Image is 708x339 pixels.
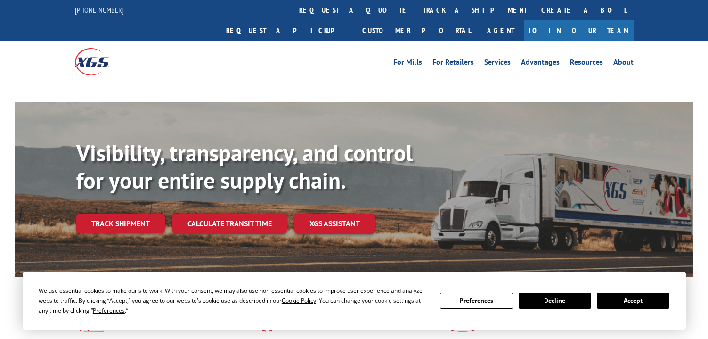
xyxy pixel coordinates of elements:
a: Services [484,58,511,69]
a: For Mills [393,58,422,69]
a: Resources [570,58,603,69]
a: Customer Portal [355,20,478,41]
a: About [613,58,634,69]
a: [PHONE_NUMBER] [75,5,124,15]
button: Decline [519,293,591,309]
button: Accept [597,293,669,309]
a: For Retailers [432,58,474,69]
button: Preferences [440,293,513,309]
span: Cookie Policy [282,297,316,305]
a: Advantages [521,58,560,69]
a: Track shipment [76,214,165,233]
a: Agent [478,20,524,41]
b: Visibility, transparency, and control for your entire supply chain. [76,138,413,195]
a: Join Our Team [524,20,634,41]
a: Request a pickup [219,20,355,41]
span: Preferences [93,306,125,314]
a: XGS ASSISTANT [294,214,375,234]
a: Calculate transit time [172,214,287,234]
div: Cookie Consent Prompt [23,272,686,330]
div: We use essential cookies to make our site work. With your consent, we may also use non-essential ... [39,286,429,315]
